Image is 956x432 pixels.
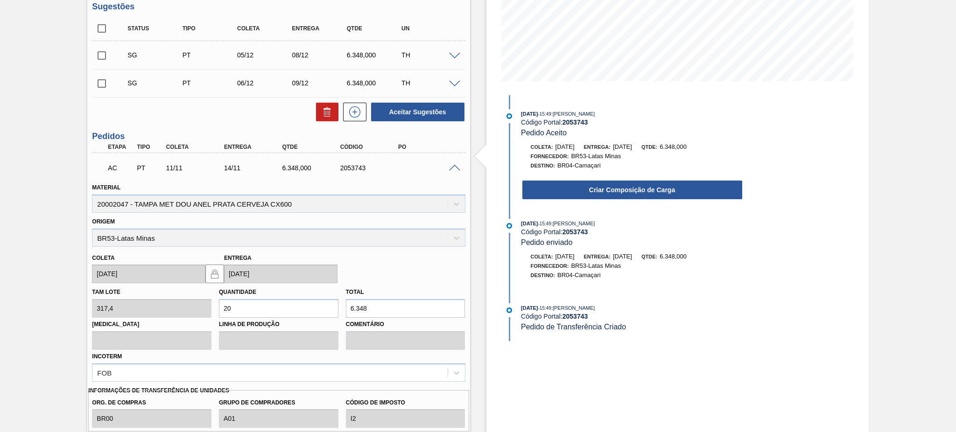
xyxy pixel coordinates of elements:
span: Pedido Aceito [521,129,567,137]
div: Entrega [222,144,287,150]
div: 09/12/2025 [289,79,351,87]
span: Fornecedor: [531,153,569,159]
div: 06/12/2025 [235,79,296,87]
label: Informações de Transferência de Unidades [88,384,229,397]
div: TH [399,79,461,87]
label: Grupo de Compradores [219,396,338,410]
span: BR04-Camaçari [557,272,600,279]
span: Coleta: [531,254,553,259]
div: Nova sugestão [338,103,366,121]
div: Código [338,144,403,150]
span: : [PERSON_NAME] [551,221,595,226]
div: 6.348,000 [344,51,406,59]
div: Código Portal: [521,228,743,236]
div: 14/11/2025 [222,164,287,172]
span: [DATE] [555,143,575,150]
label: [MEDICAL_DATA] [92,318,211,331]
div: 08/12/2025 [289,51,351,59]
div: Pedido de Transferência [180,79,242,87]
div: Status [125,25,187,32]
div: Aguardando Composição de Carga [105,158,136,178]
span: Pedido de Transferência Criado [521,323,626,331]
h3: Pedidos [92,132,465,141]
label: Origem [92,218,115,225]
span: Coleta: [531,144,553,150]
span: [DATE] [555,253,575,260]
span: : [PERSON_NAME] [551,111,595,117]
div: Pedido de Transferência [180,51,242,59]
div: FOB [97,369,112,376]
p: AC [108,164,134,172]
label: Material [92,184,120,191]
div: Aceitar Sugestões [366,102,465,122]
span: Qtde: [641,144,657,150]
span: BR04-Camaçari [557,162,600,169]
span: BR53-Latas Minas [571,262,621,269]
label: Entrega [224,255,252,261]
span: [DATE] [521,305,538,311]
div: Qtde [344,25,406,32]
span: Entrega: [584,144,611,150]
span: [DATE] [613,143,632,150]
span: : [PERSON_NAME] [551,305,595,311]
span: - 15:49 [538,111,551,117]
div: 6.348,000 [344,79,406,87]
span: [DATE] [521,111,538,117]
div: Excluir Sugestões [311,103,338,121]
div: Etapa [105,144,136,150]
div: Código Portal: [521,313,743,320]
label: Total [346,289,364,295]
div: Sugestão Criada [125,79,187,87]
div: 6.348,000 [280,164,345,172]
div: Coleta [235,25,296,32]
span: 6.348,000 [660,253,687,260]
img: atual [506,223,512,229]
div: 05/12/2025 [235,51,296,59]
strong: 2053743 [562,313,588,320]
div: Tipo [134,144,165,150]
div: 11/11/2025 [164,164,229,172]
label: Coleta [92,255,114,261]
span: Qtde: [641,254,657,259]
div: Tipo [180,25,242,32]
div: Qtde [280,144,345,150]
label: Incoterm [92,353,122,360]
span: Entrega: [584,254,611,259]
span: BR53-Latas Minas [571,153,621,160]
span: Pedido enviado [521,238,572,246]
span: Destino: [531,163,555,168]
div: Sugestão Criada [125,51,187,59]
button: Aceitar Sugestões [371,103,464,121]
div: Entrega [289,25,351,32]
img: atual [506,113,512,119]
div: Código Portal: [521,118,743,126]
div: Coleta [164,144,229,150]
strong: 2053743 [562,118,588,126]
label: Linha de Produção [219,318,338,331]
strong: 2053743 [562,228,588,236]
div: Pedido de Transferência [134,164,165,172]
label: Código de Imposto [346,396,465,410]
img: locked [209,268,220,279]
label: Comentário [346,318,465,331]
input: dd/mm/yyyy [92,265,205,283]
div: UN [399,25,461,32]
span: Fornecedor: [531,263,569,269]
button: Criar Composição de Carga [522,181,742,199]
span: [DATE] [521,221,538,226]
div: 2053743 [338,164,403,172]
span: Destino: [531,272,555,278]
span: - 15:49 [538,221,551,226]
input: dd/mm/yyyy [224,265,337,283]
h3: Sugestões [92,2,465,12]
label: Quantidade [219,289,256,295]
span: 6.348,000 [660,143,687,150]
div: PO [396,144,461,150]
label: Tam lote [92,289,120,295]
img: atual [506,307,512,313]
span: - 15:49 [538,306,551,311]
label: Org. de Compras [92,396,211,410]
button: locked [205,265,224,283]
div: TH [399,51,461,59]
span: [DATE] [613,253,632,260]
